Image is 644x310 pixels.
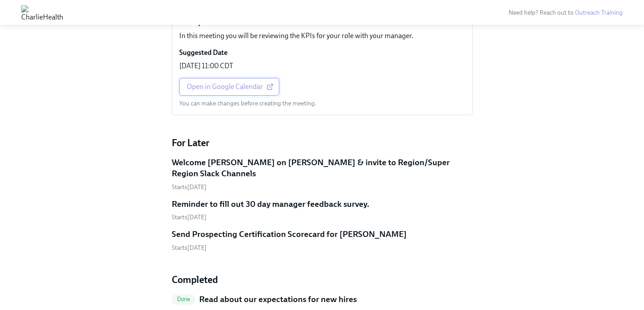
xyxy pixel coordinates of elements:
a: Welcome [PERSON_NAME] on [PERSON_NAME] & invite to Region/Super Region Slack ChannelsStarts[DATE] [172,157,473,191]
p: [DATE] 11:00 CDT [179,61,233,71]
span: Monday, September 8th 2025, 10:00 am [172,244,207,252]
p: In this meeting you will be reviewing the KPIs for your role with your manager. [179,31,413,41]
img: CharlieHealth [21,5,63,19]
a: Reminder to fill out 30 day manager feedback survey.Starts[DATE] [172,198,473,222]
h4: For Later [172,136,473,150]
p: You can make changes before creating the meeting. [179,99,316,108]
h6: Suggested Date [179,48,228,58]
h5: Welcome [PERSON_NAME] on [PERSON_NAME] & invite to Region/Super Region Slack Channels [172,157,473,179]
span: Monday, September 8th 2025, 10:00 am [172,213,207,221]
span: Open in Google Calendar [187,82,272,91]
span: Done [172,296,196,302]
h5: Send Prospecting Certification Scorecard for [PERSON_NAME] [172,229,407,240]
span: Monday, August 18th 2025, 10:00 am [172,183,207,191]
h5: Read about our expectations for new hires [199,294,357,305]
a: Outreach Training [575,9,623,16]
a: Open in Google Calendar [179,78,279,96]
span: Need help? Reach out to [509,9,623,16]
h5: Reminder to fill out 30 day manager feedback survey. [172,198,370,210]
h4: Completed [172,273,473,287]
a: Send Prospecting Certification Scorecard for [PERSON_NAME]Starts[DATE] [172,229,473,252]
